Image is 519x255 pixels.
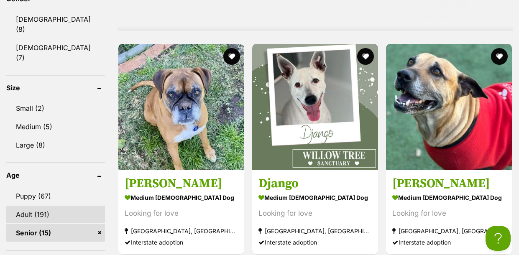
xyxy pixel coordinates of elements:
strong: medium [DEMOGRAPHIC_DATA] Dog [258,192,372,204]
a: [DEMOGRAPHIC_DATA] (7) [6,39,105,66]
div: Looking for love [258,208,372,219]
h3: Django [258,176,372,192]
h3: [PERSON_NAME] [392,176,506,192]
a: Adult (191) [6,206,105,223]
strong: medium [DEMOGRAPHIC_DATA] Dog [392,192,506,204]
strong: [GEOGRAPHIC_DATA], [GEOGRAPHIC_DATA] [392,226,506,237]
a: [PERSON_NAME] medium [DEMOGRAPHIC_DATA] Dog Looking for love [GEOGRAPHIC_DATA], [GEOGRAPHIC_DATA]... [386,170,512,255]
a: Large (8) [6,136,105,154]
strong: [GEOGRAPHIC_DATA], [GEOGRAPHIC_DATA] [125,226,238,237]
a: Django medium [DEMOGRAPHIC_DATA] Dog Looking for love [GEOGRAPHIC_DATA], [GEOGRAPHIC_DATA] Inters... [252,170,378,255]
div: Looking for love [392,208,506,219]
a: Puppy (67) [6,187,105,205]
header: Size [6,84,105,92]
strong: [GEOGRAPHIC_DATA], [GEOGRAPHIC_DATA] [258,226,372,237]
a: Senior (15) [6,224,105,242]
header: Age [6,171,105,179]
button: favourite [357,48,374,65]
img: Bethany - Staffordshire Bull Terrier Dog [386,44,512,170]
strong: medium [DEMOGRAPHIC_DATA] Dog [125,192,238,204]
button: favourite [223,48,240,65]
div: Interstate adoption [125,237,238,248]
a: [DEMOGRAPHIC_DATA] (8) [6,10,105,38]
a: Small (2) [6,99,105,117]
img: Django - Australian Kelpie Dog [252,44,378,170]
div: Interstate adoption [258,237,372,248]
button: favourite [491,48,508,65]
div: Looking for love [125,208,238,219]
div: Interstate adoption [392,237,506,248]
a: [PERSON_NAME] medium [DEMOGRAPHIC_DATA] Dog Looking for love [GEOGRAPHIC_DATA], [GEOGRAPHIC_DATA]... [118,170,244,255]
iframe: Help Scout Beacon - Open [486,226,511,251]
a: Medium (5) [6,118,105,135]
h3: [PERSON_NAME] [125,176,238,192]
img: Jessie - Boxer Dog [118,44,244,170]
